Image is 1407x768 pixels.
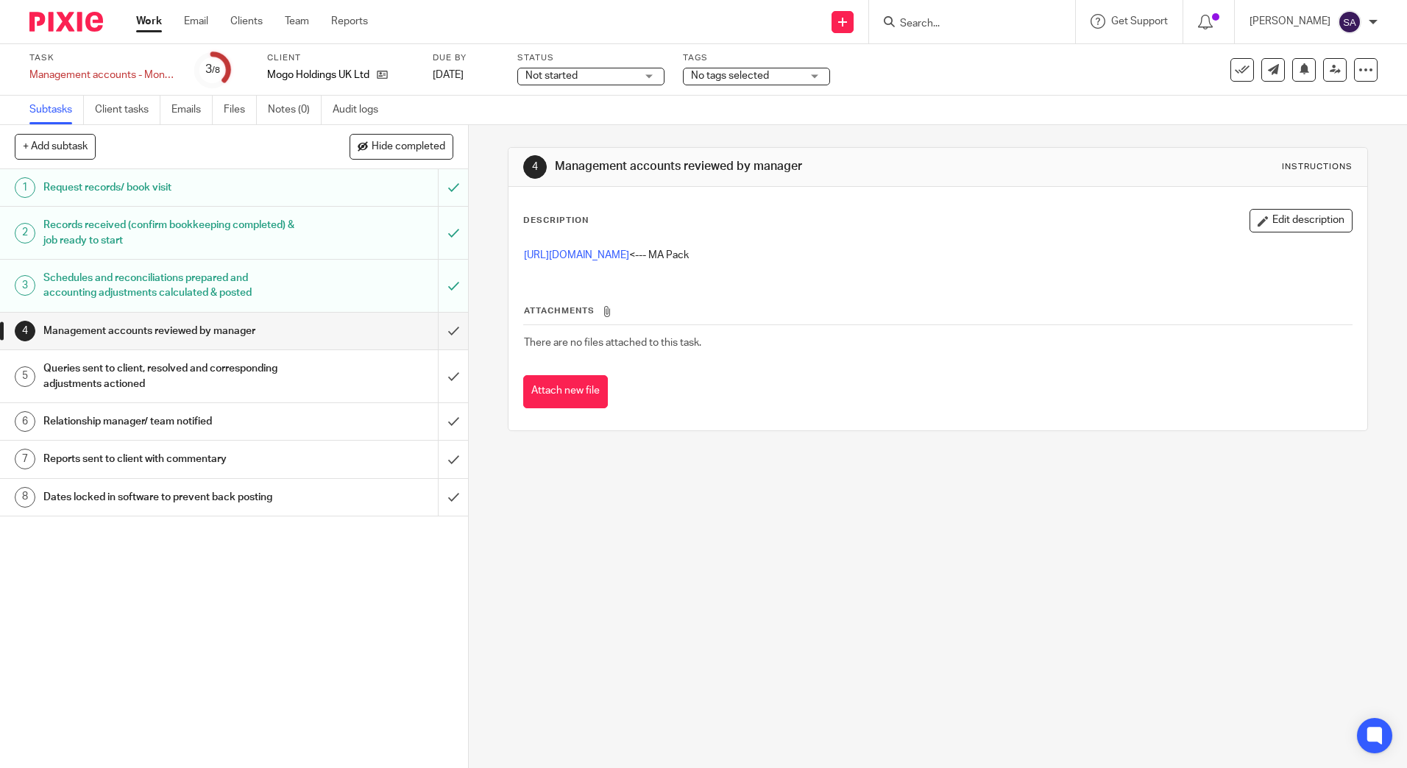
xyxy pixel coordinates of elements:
div: 8 [15,487,35,508]
h1: Reports sent to client with commentary [43,448,297,470]
span: [DATE] [433,70,464,80]
a: Clients [230,14,263,29]
input: Search [899,18,1031,31]
label: Status [517,52,664,64]
h1: Relationship manager/ team notified [43,410,297,433]
img: svg%3E [1338,10,1361,34]
a: Subtasks [29,96,84,124]
span: No tags selected [691,71,769,81]
div: 3 [15,275,35,296]
button: Edit description [1250,209,1353,232]
button: Hide completed [350,134,453,159]
button: Attach new file [523,375,608,408]
label: Tags [683,52,830,64]
label: Client [267,52,414,64]
div: 4 [15,321,35,341]
img: Pixie [29,12,103,32]
a: Emails [171,96,213,124]
label: Task [29,52,177,64]
a: Notes (0) [268,96,322,124]
a: Files [224,96,257,124]
div: 6 [15,411,35,432]
div: 1 [15,177,35,198]
small: /8 [212,66,220,74]
div: 3 [205,61,220,78]
a: Work [136,14,162,29]
h1: Request records/ book visit [43,177,297,199]
a: Team [285,14,309,29]
a: Client tasks [95,96,160,124]
p: <--- MA Pack [524,248,1351,263]
span: There are no files attached to this task. [524,338,701,348]
p: [PERSON_NAME] [1250,14,1330,29]
div: Management accounts - Monthly [29,68,177,82]
a: Email [184,14,208,29]
h1: Records received (confirm bookkeeping completed) & job ready to start [43,214,297,252]
h1: Management accounts reviewed by manager [43,320,297,342]
span: Hide completed [372,141,445,153]
h1: Queries sent to client, resolved and corresponding adjustments actioned [43,358,297,395]
label: Due by [433,52,499,64]
div: 5 [15,366,35,387]
div: 7 [15,449,35,469]
a: [URL][DOMAIN_NAME] [524,250,629,260]
p: Description [523,215,589,227]
div: 2 [15,223,35,243]
p: Mogo Holdings UK Ltd [267,68,369,82]
div: 4 [523,155,547,179]
span: Attachments [524,307,595,315]
h1: Schedules and reconciliations prepared and accounting adjustments calculated & posted [43,267,297,305]
h1: Management accounts reviewed by manager [555,159,969,174]
h1: Dates locked in software to prevent back posting [43,486,297,508]
a: Reports [331,14,368,29]
div: Instructions [1282,161,1353,173]
button: + Add subtask [15,134,96,159]
span: Get Support [1111,16,1168,26]
a: Audit logs [333,96,389,124]
span: Not started [525,71,578,81]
